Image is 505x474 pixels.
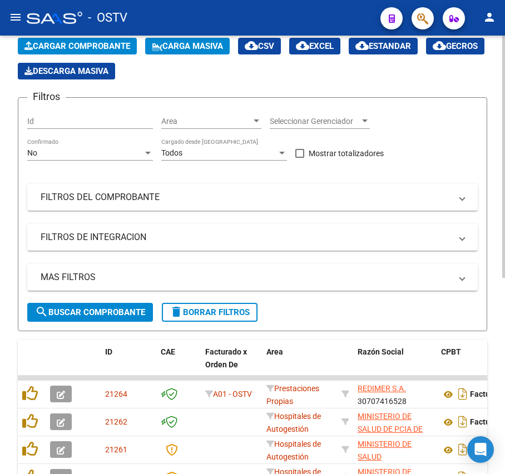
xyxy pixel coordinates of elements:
div: 30707416528 [358,382,432,406]
i: Descargar documento [456,413,470,431]
mat-icon: cloud_download [355,39,369,52]
span: MINISTERIO DE SALUD DE PCIA DE BSAS [358,412,423,446]
mat-icon: menu [9,11,22,24]
datatable-header-cell: Razón Social [353,340,437,389]
button: Estandar [349,38,418,54]
div: 30626983398 [358,410,432,433]
mat-panel-title: FILTROS DE INTEGRACION [41,231,451,243]
span: No [27,148,37,157]
span: 21262 [105,417,127,426]
span: Facturado x Orden De [205,347,247,369]
button: Carga Masiva [145,38,230,54]
button: EXCEL [289,38,340,54]
button: Buscar Comprobante [27,303,153,322]
mat-icon: delete [170,305,183,318]
span: Mostrar totalizadores [309,147,384,160]
span: REDIMER S.A. [358,384,406,393]
mat-icon: person [483,11,496,24]
span: - OSTV [88,6,127,30]
mat-icon: cloud_download [245,39,258,52]
span: Carga Masiva [152,41,223,51]
span: CPBT [441,347,461,356]
span: Buscar Comprobante [35,307,145,317]
mat-panel-title: FILTROS DEL COMPROBANTE [41,191,451,203]
mat-icon: search [35,305,48,318]
datatable-header-cell: CAE [156,340,201,389]
span: 21264 [105,390,127,398]
i: Descargar documento [456,385,470,403]
button: Gecros [426,38,484,54]
span: 21261 [105,445,127,454]
span: Todos [161,148,182,157]
i: Descargar documento [456,441,470,458]
span: EXCEL [296,41,334,51]
span: A01 - OSTV [213,390,252,398]
button: Cargar Comprobante [18,38,137,54]
button: CSV [238,38,281,54]
mat-expansion-panel-header: FILTROS DE INTEGRACION [27,224,478,251]
span: Seleccionar Gerenciador [270,117,360,126]
span: Cargar Comprobante [24,41,130,51]
span: Area [266,347,283,356]
mat-icon: cloud_download [433,39,446,52]
span: Razón Social [358,347,404,356]
span: CSV [245,41,274,51]
span: Area [161,117,251,126]
span: MINISTERIO DE SALUD [358,440,412,461]
span: Gecros [433,41,478,51]
span: Hospitales de Autogestión [266,440,321,461]
button: Descarga Masiva [18,63,115,79]
span: Prestaciones Propias [266,384,319,406]
div: Open Intercom Messenger [467,436,494,463]
h3: Filtros [27,89,66,104]
datatable-header-cell: Area [262,340,337,389]
mat-expansion-panel-header: MAS FILTROS [27,264,478,291]
span: Hospitales de Autogestión [266,412,321,433]
datatable-header-cell: Facturado x Orden De [201,340,262,389]
app-download-masive: Descarga masiva de comprobantes (adjuntos) [18,63,115,79]
div: 30999257182 [358,438,432,461]
button: Borrar Filtros [162,303,258,322]
span: ID [105,347,112,356]
mat-icon: cloud_download [296,39,309,52]
span: Estandar [355,41,411,51]
mat-expansion-panel-header: FILTROS DEL COMPROBANTE [27,184,478,211]
mat-panel-title: MAS FILTROS [41,271,451,283]
span: Borrar Filtros [170,307,250,317]
span: CAE [161,347,175,356]
datatable-header-cell: ID [101,340,156,389]
span: Descarga Masiva [24,66,108,76]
